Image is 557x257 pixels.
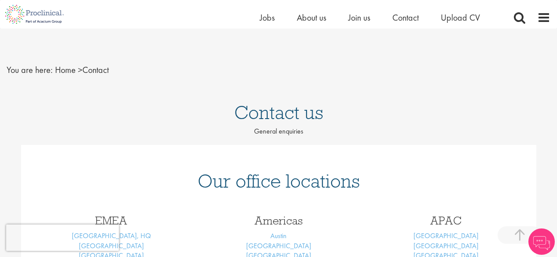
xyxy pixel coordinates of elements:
img: Chatbot [528,228,555,255]
h3: Americas [202,215,356,226]
a: Join us [348,12,370,23]
h3: APAC [369,215,523,226]
a: Jobs [260,12,275,23]
a: About us [297,12,326,23]
a: Austin [270,231,287,240]
a: breadcrumb link to Home [55,64,76,76]
a: Upload CV [441,12,480,23]
span: > [78,64,82,76]
iframe: reCAPTCHA [6,224,119,251]
span: Contact [55,64,109,76]
a: [GEOGRAPHIC_DATA] [246,241,311,250]
a: Contact [392,12,419,23]
a: [GEOGRAPHIC_DATA] [413,231,479,240]
h1: Our office locations [34,171,523,191]
a: [GEOGRAPHIC_DATA] [413,241,479,250]
span: You are here: [7,64,53,76]
h3: EMEA [34,215,188,226]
